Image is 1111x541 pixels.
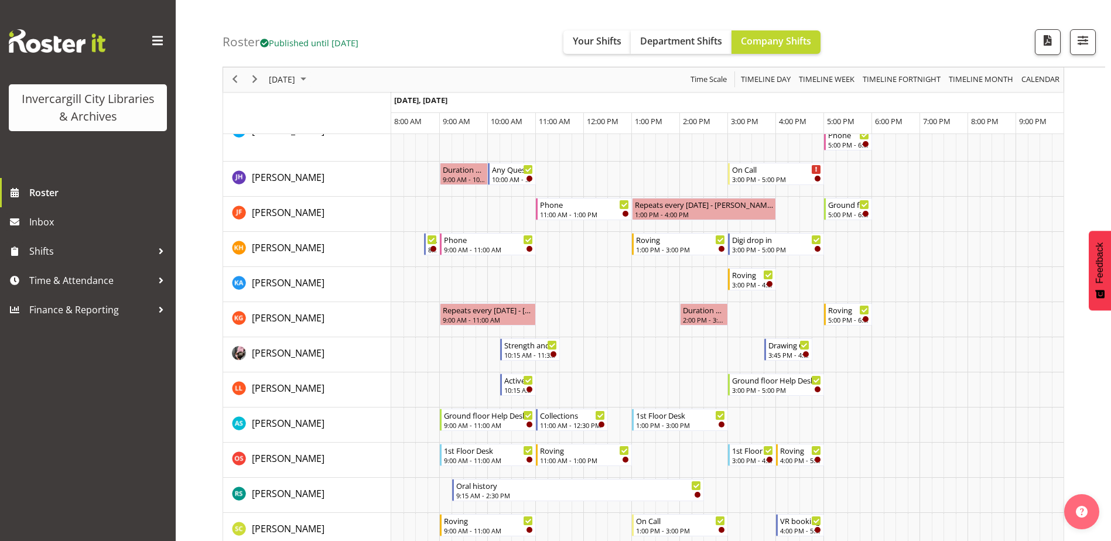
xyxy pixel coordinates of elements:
[1095,242,1105,283] span: Feedback
[1020,73,1061,87] span: calendar
[631,30,731,54] button: Department Shifts
[764,338,812,361] div: Keyu Chen"s event - Drawing Club Begin From Tuesday, October 14, 2025 at 3:45:00 PM GMT+13:00 End...
[573,35,621,47] span: Your Shifts
[504,350,558,359] div: 10:15 AM - 11:30 AM
[223,372,391,408] td: Lynette Lockett resource
[252,311,324,324] span: [PERSON_NAME]
[252,487,324,500] span: [PERSON_NAME]
[768,350,809,359] div: 3:45 PM - 4:45 PM
[971,116,999,126] span: 8:00 PM
[640,35,722,47] span: Department Shifts
[500,338,560,361] div: Keyu Chen"s event - Strength and Balance Begin From Tuesday, October 14, 2025 at 10:15:00 AM GMT+...
[428,245,437,254] div: 8:40 AM - 9:00 AM
[268,73,296,87] span: [DATE]
[563,30,631,54] button: Your Shifts
[252,206,324,219] span: [PERSON_NAME]
[862,73,942,87] span: Timeline Fortnight
[247,73,263,87] button: Next
[260,37,358,49] span: Published until [DATE]
[29,184,170,201] span: Roster
[732,163,821,175] div: On Call
[828,315,869,324] div: 5:00 PM - 6:00 PM
[444,234,533,245] div: Phone
[29,272,152,289] span: Time & Attendance
[252,416,324,430] a: [PERSON_NAME]
[540,210,629,219] div: 11:00 AM - 1:00 PM
[456,491,702,500] div: 9:15 AM - 2:30 PM
[444,420,533,430] div: 9:00 AM - 11:00 AM
[636,409,725,421] div: 1st Floor Desk
[443,116,470,126] span: 9:00 AM
[728,163,824,185] div: Jill Harpur"s event - On Call Begin From Tuesday, October 14, 2025 at 3:00:00 PM GMT+13:00 Ends A...
[252,522,324,536] a: [PERSON_NAME]
[227,73,243,87] button: Previous
[223,302,391,337] td: Katie Greene resource
[731,116,758,126] span: 3:00 PM
[540,409,605,421] div: Collections
[728,374,824,396] div: Lynette Lockett"s event - Ground floor Help Desk Begin From Tuesday, October 14, 2025 at 3:00:00 ...
[636,245,725,254] div: 1:00 PM - 3:00 PM
[683,304,725,316] div: Duration 1 hours - [PERSON_NAME]
[732,385,821,395] div: 3:00 PM - 5:00 PM
[444,526,533,535] div: 9:00 AM - 11:00 AM
[861,73,943,87] button: Fortnight
[780,456,821,465] div: 4:00 PM - 5:00 PM
[394,116,422,126] span: 8:00 AM
[444,409,533,421] div: Ground floor Help Desk
[504,374,534,386] div: Active Rhyming
[492,163,533,175] div: Any Questions
[504,339,558,351] div: Strength and Balance
[488,163,536,185] div: Jill Harpur"s event - Any Questions Begin From Tuesday, October 14, 2025 at 10:00:00 AM GMT+13:00...
[828,140,869,149] div: 5:00 PM - 6:00 PM
[223,443,391,478] td: Olivia Stanley resource
[635,116,662,126] span: 1:00 PM
[780,526,821,535] div: 4:00 PM - 5:00 PM
[252,241,324,254] span: [PERSON_NAME]
[732,234,821,245] div: Digi drop in
[252,417,324,430] span: [PERSON_NAME]
[948,73,1014,87] span: Timeline Month
[9,29,105,53] img: Rosterit website logo
[797,73,857,87] button: Timeline Week
[780,444,821,456] div: Roving
[732,245,821,254] div: 3:00 PM - 5:00 PM
[536,409,608,431] div: Mandy Stenton"s event - Collections Begin From Tuesday, October 14, 2025 at 11:00:00 AM GMT+13:00...
[828,210,869,219] div: 5:00 PM - 6:00 PM
[768,339,809,351] div: Drawing Club
[444,444,533,456] div: 1st Floor Desk
[798,73,856,87] span: Timeline Week
[394,95,447,105] span: [DATE], [DATE]
[740,73,792,87] span: Timeline Day
[252,347,324,359] span: [PERSON_NAME]
[875,116,903,126] span: 6:00 PM
[741,35,811,47] span: Company Shifts
[540,420,605,430] div: 11:00 AM - 12:30 PM
[443,315,533,324] div: 9:00 AM - 11:00 AM
[732,374,821,386] div: Ground floor Help Desk
[223,408,391,443] td: Mandy Stenton resource
[252,382,324,395] span: [PERSON_NAME]
[223,197,391,232] td: Joanne Forbes resource
[732,269,773,280] div: Roving
[540,456,629,465] div: 11:00 AM - 1:00 PM
[540,198,629,210] div: Phone
[732,174,821,184] div: 3:00 PM - 5:00 PM
[776,444,824,466] div: Olivia Stanley"s event - Roving Begin From Tuesday, October 14, 2025 at 4:00:00 PM GMT+13:00 Ends...
[635,198,773,210] div: Repeats every [DATE] - [PERSON_NAME]
[252,171,324,184] span: [PERSON_NAME]
[689,73,728,87] span: Time Scale
[452,479,705,501] div: Rosie Stather"s event - Oral history Begin From Tuesday, October 14, 2025 at 9:15:00 AM GMT+13:00...
[492,174,533,184] div: 10:00 AM - 11:00 AM
[728,444,776,466] div: Olivia Stanley"s event - 1st Floor Desk Begin From Tuesday, October 14, 2025 at 3:00:00 PM GMT+13...
[680,303,728,326] div: Katie Greene"s event - Duration 1 hours - Katie Greene Begin From Tuesday, October 14, 2025 at 2:...
[828,304,869,316] div: Roving
[636,515,725,526] div: On Call
[635,210,773,219] div: 1:00 PM - 4:00 PM
[252,311,324,325] a: [PERSON_NAME]
[440,444,536,466] div: Olivia Stanley"s event - 1st Floor Desk Begin From Tuesday, October 14, 2025 at 9:00:00 AM GMT+13...
[440,409,536,431] div: Mandy Stenton"s event - Ground floor Help Desk Begin From Tuesday, October 14, 2025 at 9:00:00 AM...
[444,456,533,465] div: 9:00 AM - 11:00 AM
[539,116,570,126] span: 11:00 AM
[252,451,324,465] a: [PERSON_NAME]
[587,116,618,126] span: 12:00 PM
